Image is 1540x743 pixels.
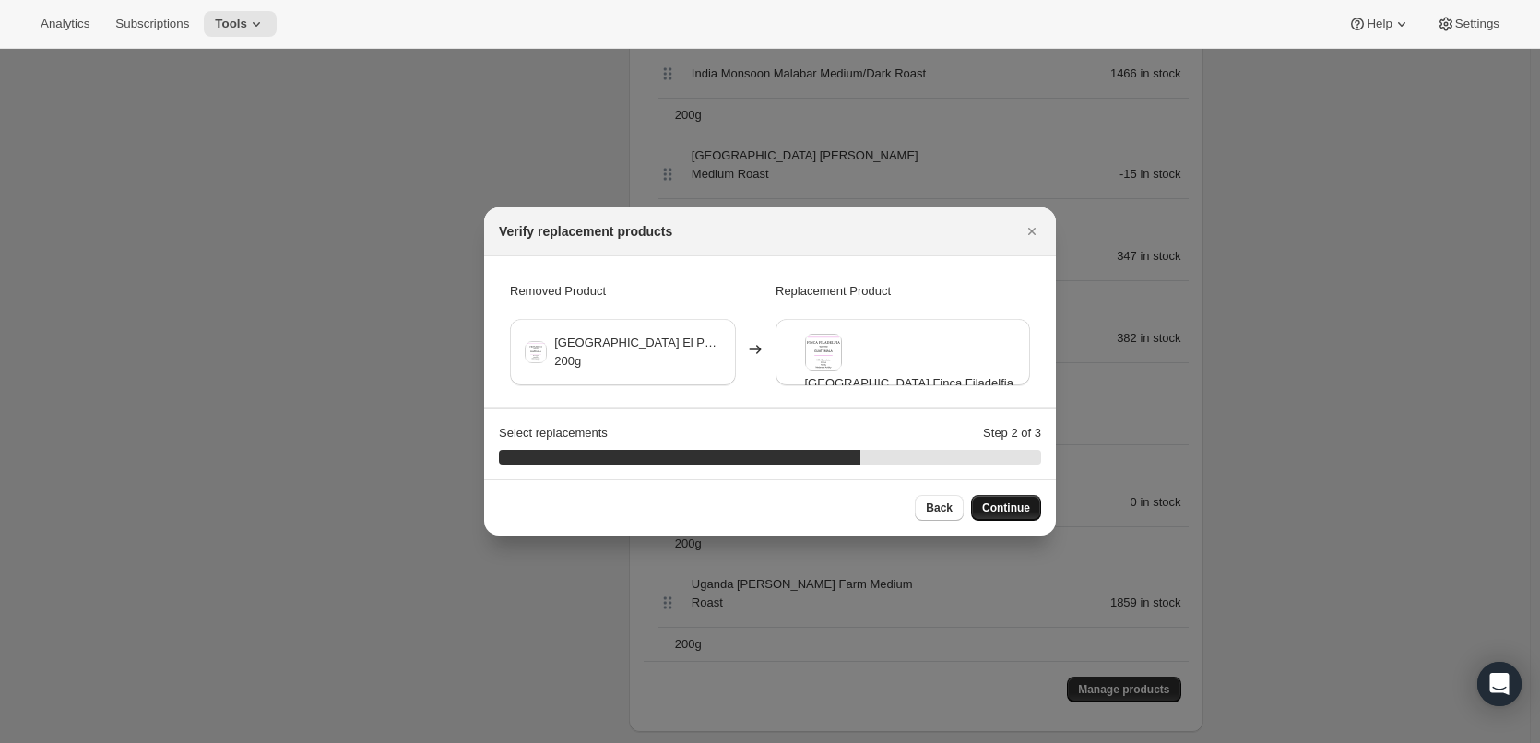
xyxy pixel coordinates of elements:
h2: Verify replacement products [499,222,672,241]
span: Continue [982,501,1030,515]
p: Step 2 of 3 [983,424,1041,442]
img: Guatemala El Pensativo Medium Roast - 200g [525,341,547,363]
div: Open Intercom Messenger [1477,662,1522,706]
button: Analytics [30,11,101,37]
button: Tools [204,11,277,37]
span: Settings [1455,17,1499,31]
span: [GEOGRAPHIC_DATA] El Pensativo Medium Roast [554,334,721,352]
button: Continue [971,495,1041,521]
button: Settings [1426,11,1510,37]
span: Analytics [41,17,89,31]
p: Replacement Product [776,282,1030,301]
p: Removed Product [510,282,764,301]
span: Help [1367,17,1392,31]
button: Help [1337,11,1421,37]
img: Guatemala Finca Filadelfia Medium Roast - 200g [805,334,842,371]
span: Tools [215,17,247,31]
p: Select replacements [499,424,608,442]
span: 200g [554,352,721,371]
span: Subscriptions [115,17,189,31]
button: Close [1019,218,1045,244]
span: [GEOGRAPHIC_DATA] Finca Filadelfia Medium Roast [805,374,1095,393]
button: Subscriptions [104,11,200,37]
span: Back [926,501,953,515]
button: Back [915,495,964,521]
